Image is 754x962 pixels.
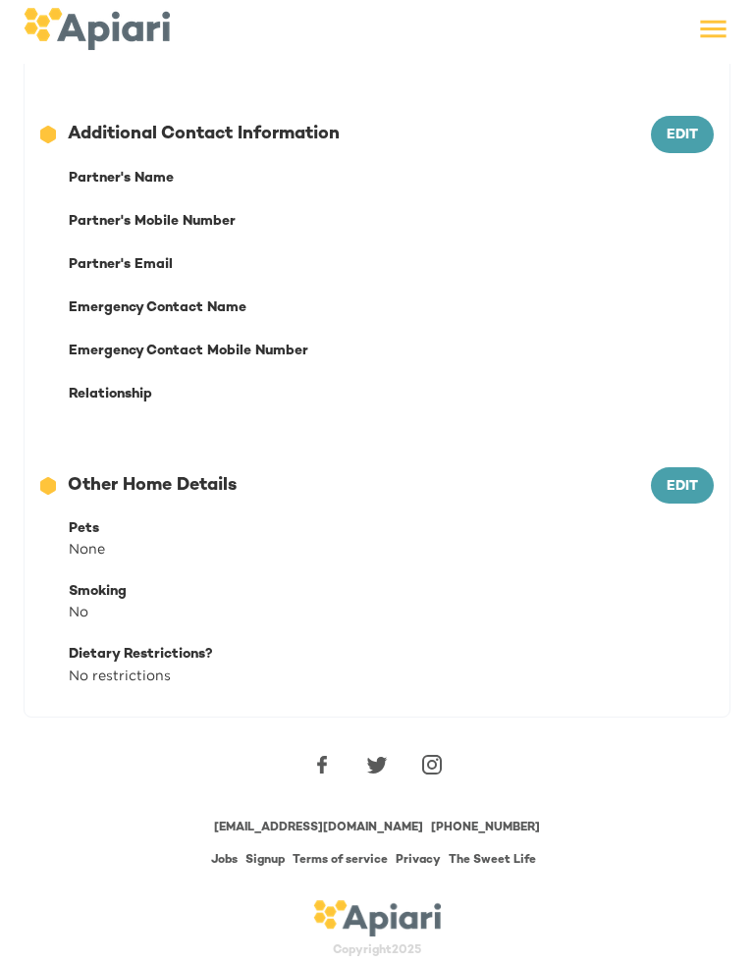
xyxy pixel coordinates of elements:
div: None [69,539,714,559]
div: Dietary Restrictions? [69,645,265,665]
div: Copyright 2025 [16,942,738,959]
a: Signup [245,854,285,867]
div: Emergency Contact Name [69,298,314,318]
div: Emergency Contact Mobile Number [69,342,314,361]
div: No restrictions [69,666,714,685]
a: The Sweet Life [449,854,536,867]
div: Relationship [69,385,314,404]
img: logo [24,8,170,50]
a: [EMAIL_ADDRESS][DOMAIN_NAME] [214,822,423,834]
div: [PHONE_NUMBER] [431,820,540,836]
div: Partner's Mobile Number [69,212,245,232]
div: No [69,602,714,621]
span: Edit [667,124,698,148]
span: Edit [667,475,698,500]
div: Other Home Details [40,473,651,499]
div: Smoking [69,582,265,602]
div: Partner's Name [69,169,245,188]
button: Edit [651,116,714,153]
div: Partner's Email [69,255,245,275]
a: Terms of service [293,854,388,867]
div: Pets [69,519,265,539]
button: Edit [651,467,714,505]
a: Jobs [211,854,238,867]
img: logo [313,900,441,937]
a: Privacy [396,854,441,867]
div: Additional Contact Information [40,122,651,147]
